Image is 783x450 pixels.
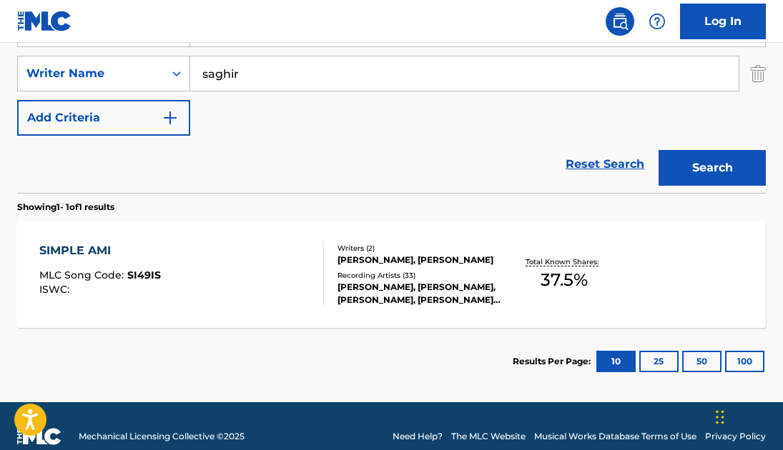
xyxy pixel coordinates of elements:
[127,269,161,281] span: SI49IS
[338,270,502,281] div: Recording Artists ( 33 )
[659,150,766,186] button: Search
[643,7,671,36] div: Help
[338,281,502,306] div: [PERSON_NAME], [PERSON_NAME], [PERSON_NAME], [PERSON_NAME], [PERSON_NAME]
[451,430,526,443] a: The MLC Website
[338,254,502,266] div: [PERSON_NAME], [PERSON_NAME]
[17,428,61,445] img: logo
[513,355,594,368] p: Results Per Page:
[17,11,766,193] form: Search Form
[649,13,666,30] img: help
[39,269,127,281] span: MLC Song Code :
[682,351,722,372] button: 50
[26,65,155,82] div: Writer Name
[558,149,651,180] a: Reset Search
[17,201,114,214] p: Showing 1 - 1 of 1 results
[338,243,502,254] div: Writers ( 2 )
[711,381,783,450] iframe: Chat Widget
[534,430,696,443] a: Musical Works Database Terms of Use
[541,267,588,293] span: 37.5 %
[393,430,443,443] a: Need Help?
[725,351,764,372] button: 100
[606,7,634,36] a: Public Search
[716,396,724,439] div: Drag
[526,256,602,267] p: Total Known Shares:
[17,221,766,328] a: SIMPLE AMIMLC Song Code:SI49ISISWC:Writers (2)[PERSON_NAME], [PERSON_NAME]Recording Artists (33)[...
[79,430,245,443] span: Mechanical Licensing Collective © 2025
[705,430,766,443] a: Privacy Policy
[162,109,179,126] img: 9d2ae6d4665cec9f34b9.svg
[750,56,766,91] img: Delete Criterion
[596,351,636,372] button: 10
[680,4,766,39] a: Log In
[17,11,72,31] img: MLC Logo
[611,13,629,30] img: search
[39,283,73,296] span: ISWC :
[17,100,190,136] button: Add Criteria
[639,351,679,372] button: 25
[39,242,161,259] div: SIMPLE AMI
